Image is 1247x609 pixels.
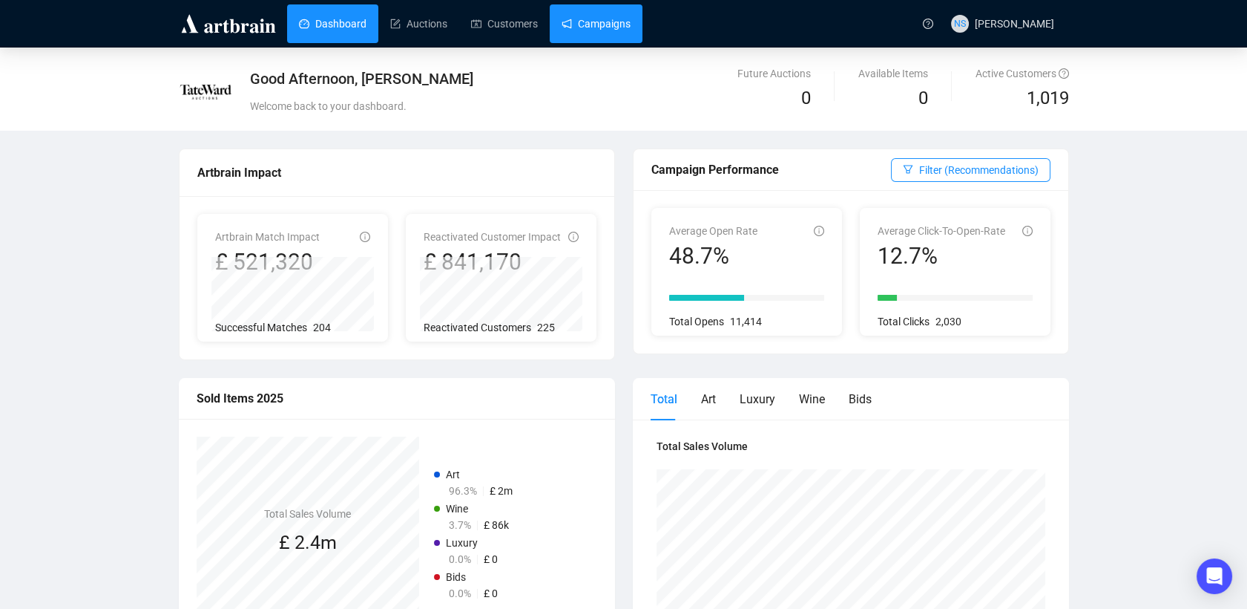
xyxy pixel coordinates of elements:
span: Artbrain Match Impact [215,231,320,243]
span: £ 0 [484,553,498,565]
span: info-circle [360,232,370,242]
div: £ 521,320 [215,248,320,276]
h4: Total Sales Volume [264,506,351,522]
div: Good Afternoon, [PERSON_NAME] [250,68,769,89]
a: Dashboard [299,4,366,43]
span: £ 0 [484,587,498,599]
div: Welcome back to your dashboard. [250,98,769,114]
span: 11,414 [730,316,762,328]
span: 0 [801,88,811,108]
a: Customers [471,4,538,43]
span: NS [954,16,966,31]
span: Wine [446,503,468,515]
span: Successful Matches [215,322,307,333]
span: £ 2m [490,485,513,497]
span: 1,019 [1027,85,1069,113]
span: 0.0% [449,587,471,599]
img: 64046ae87e73d400528be131.jpg [180,66,231,118]
div: Bids [849,390,872,408]
div: Total [651,390,677,408]
div: Open Intercom Messenger [1197,558,1232,594]
span: Active Customers [975,68,1069,79]
span: filter [903,164,913,175]
a: Campaigns [562,4,631,43]
span: Average Click-To-Open-Rate [878,225,1005,237]
span: [PERSON_NAME] [975,18,1054,30]
div: £ 841,170 [424,248,561,276]
span: Total Clicks [878,316,930,328]
span: Reactivated Customer Impact [424,231,561,243]
div: 48.7% [669,242,757,270]
div: Available Items [858,65,928,82]
span: Bids [446,571,466,583]
span: question-circle [1059,68,1069,79]
div: 12.7% [878,242,1005,270]
span: Average Open Rate [669,225,757,237]
div: Wine [799,390,825,408]
div: Luxury [740,390,775,408]
span: 0.0% [449,553,471,565]
span: 0 [918,88,928,108]
span: 96.3% [449,485,477,497]
span: Reactivated Customers [424,322,531,333]
span: question-circle [923,19,933,29]
span: 225 [537,322,555,333]
span: info-circle [814,226,824,236]
span: £ 2.4m [279,532,337,553]
div: Future Auctions [737,65,811,82]
span: info-circle [1022,226,1033,236]
span: £ 86k [484,519,509,531]
h4: Total Sales Volume [657,438,1045,455]
span: info-circle [568,232,579,242]
div: Campaign Performance [651,160,891,179]
button: Filter (Recommendations) [891,158,1050,182]
div: Sold Items 2025 [197,389,597,408]
span: Art [446,469,460,481]
div: Artbrain Impact [197,163,596,182]
img: logo [179,12,278,36]
span: 2,030 [935,316,961,328]
span: 204 [313,322,331,333]
span: Total Opens [669,316,724,328]
a: Auctions [390,4,447,43]
span: Filter (Recommendations) [919,162,1039,178]
div: Art [701,390,716,408]
span: Luxury [446,537,478,549]
span: 3.7% [449,519,471,531]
